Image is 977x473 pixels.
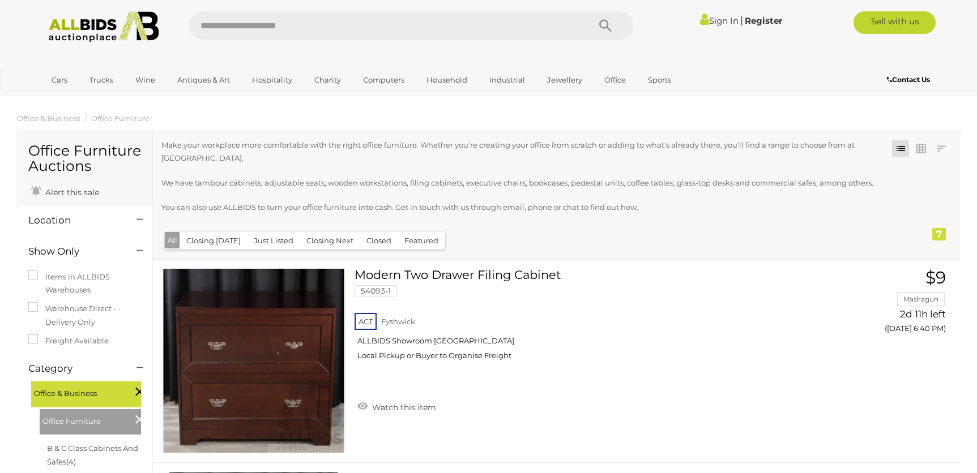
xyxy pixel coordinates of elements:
a: Hospitality [245,71,300,89]
a: Sign In [700,15,739,26]
span: (4) [66,457,76,466]
a: Watch this item [355,398,439,415]
button: Closed [360,232,398,250]
a: Jewellery [540,71,590,89]
a: Sports [641,71,679,89]
a: Office Furniture [91,114,150,123]
p: We have tambour cabinets, adjustable seats, wooden workstations, filing cabinets, executive chair... [161,177,877,190]
a: Antiques & Art [170,71,237,89]
b: Contact Us [887,75,930,84]
a: $9 Madragun 2d 11h left ([DATE] 6:40 PM) [834,268,949,339]
a: Contact Us [887,74,933,86]
span: | [740,14,743,27]
a: Cars [44,71,75,89]
a: Wine [128,71,163,89]
a: Sell with us [854,11,936,34]
p: You can also use ALLBIDS to turn your office furniture into cash. Get in touch with us through em... [161,201,877,214]
a: Computers [356,71,412,89]
label: Freight Available [28,334,109,347]
h1: Office Furniture Auctions [28,143,141,174]
img: Allbids.com.au [42,11,165,42]
a: Office [597,71,633,89]
h4: Location [28,215,120,226]
a: B & C Class Cabinets And Safes(4) [47,444,138,466]
a: Alert this sale [28,183,102,200]
button: All [165,232,180,248]
a: Modern Two Drawer Filing Cabinet 54093-1 ACT Fyshwick ALLBIDS Showroom [GEOGRAPHIC_DATA] Local Pi... [363,268,817,369]
a: [GEOGRAPHIC_DATA] [44,89,139,108]
a: Register [745,15,782,26]
button: Just Listed [247,232,300,250]
a: Office & Business [17,114,80,123]
h4: Category [28,363,120,374]
span: Office & Business [34,384,119,400]
a: Charity [307,71,348,89]
a: Industrial [482,71,532,89]
label: Items in ALLBIDS Warehouses [28,270,141,297]
span: $9 [925,267,946,288]
a: Household [419,71,475,89]
a: Trucks [82,71,121,89]
p: Make your workplace more comfortable with the right office furniture. Whether you're creating you... [161,139,877,165]
div: 7 [932,228,946,240]
span: Alert this sale [42,187,99,197]
span: Office Furniture [42,412,127,428]
button: Closing Next [300,232,360,250]
h4: Show Only [28,246,120,257]
span: Watch this item [369,402,436,412]
button: Featured [398,232,445,250]
button: Closing [DATE] [180,232,248,250]
button: Search [577,11,634,40]
label: Warehouse Direct - Delivery Only [28,302,141,329]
